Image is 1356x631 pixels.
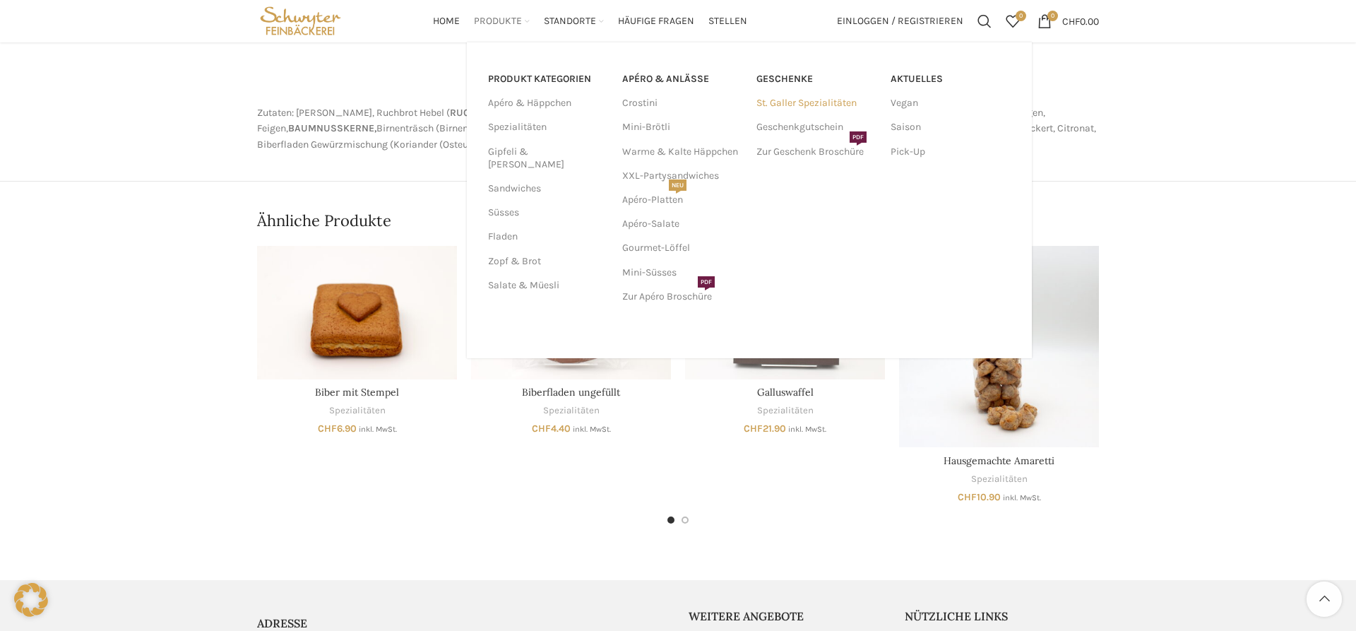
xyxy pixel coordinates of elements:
[257,105,1099,153] p: Zutaten: [PERSON_NAME], Ruchbrot Hebel ( , Wasser, Backhefe, Salz), Sultaninen (Sultaninen, pflan...
[522,386,620,399] a: Biberfladen ungefüllt
[756,115,876,139] a: Geschenkgutschein
[318,423,337,435] span: CHF
[622,91,742,115] a: Crostini
[544,7,604,35] a: Standorte
[999,7,1027,35] div: Meine Wunschliste
[488,249,605,273] a: Zopf & Brot
[708,7,747,35] a: Stellen
[474,7,530,35] a: Produkte
[891,115,1011,139] a: Saison
[905,608,1100,624] h5: Nützliche Links
[837,16,963,26] span: Einloggen / Registrieren
[622,164,742,188] a: XXL-Partysandwiches
[622,140,742,164] a: Warme & Kalte Häppchen
[488,67,605,91] a: PRODUKT KATEGORIEN
[757,386,814,399] a: Galluswaffel
[622,285,742,309] a: Zur Apéro BroschürePDF
[532,423,571,435] bdi: 4.40
[744,423,786,435] bdi: 21.90
[315,386,399,399] a: Biber mit Stempel
[958,491,977,503] span: CHF
[618,7,694,35] a: Häufige Fragen
[288,122,376,134] b: BAUMNUSSKERNE,
[488,177,605,201] a: Sandwiches
[433,15,460,28] span: Home
[257,14,344,26] a: Site logo
[622,188,742,212] a: Apéro-PlattenNEU
[474,15,522,28] span: Produkte
[744,423,763,435] span: CHF
[678,246,892,434] div: 3 / 8
[669,179,686,191] span: NEU
[756,67,876,91] a: Geschenke
[488,201,605,225] a: Süsses
[488,140,605,177] a: Gipfeli & [PERSON_NAME]
[892,246,1106,502] div: 4 / 8
[257,210,391,232] span: Ähnliche Produkte
[971,473,1028,486] a: Spezialitäten
[1307,582,1342,617] a: Scroll to top button
[488,91,605,115] a: Apéro & Häppchen
[257,616,307,630] span: ADRESSE
[756,91,876,115] a: St. Galler Spezialitäten
[532,423,551,435] span: CHF
[970,7,999,35] a: Suchen
[318,423,357,435] bdi: 6.90
[788,425,826,434] small: inkl. MwSt.
[1062,15,1099,27] bdi: 0.00
[850,131,867,143] span: PDF
[351,7,830,35] div: Main navigation
[622,261,742,285] a: Mini-Süsses
[891,140,1011,164] a: Pick-Up
[944,454,1054,467] a: Hausgemachte Amaretti
[689,608,884,624] h5: Weitere Angebote
[450,107,503,119] b: RUCHMEHL
[543,404,600,418] a: Spezialitäten
[622,236,742,260] a: Gourmet-Löffel
[488,115,605,139] a: Spezialitäten
[1003,493,1041,502] small: inkl. MwSt.
[488,273,605,297] a: Salate & Müesli
[891,67,1011,91] a: Aktuelles
[1030,7,1106,35] a: 0 CHF0.00
[999,7,1027,35] a: 0
[329,404,386,418] a: Spezialitäten
[544,15,596,28] span: Standorte
[698,276,715,288] span: PDF
[708,15,747,28] span: Stellen
[618,15,694,28] span: Häufige Fragen
[1016,11,1026,21] span: 0
[622,67,742,91] a: APÉRO & ANLÄSSE
[757,404,814,418] a: Spezialitäten
[573,425,611,434] small: inkl. MwSt.
[464,246,678,434] div: 2 / 8
[250,246,464,434] div: 1 / 8
[433,7,460,35] a: Home
[830,7,970,35] a: Einloggen / Registrieren
[359,425,397,434] small: inkl. MwSt.
[1062,15,1080,27] span: CHF
[1047,11,1058,21] span: 0
[622,212,742,236] a: Apéro-Salate
[891,91,1011,115] a: Vegan
[756,140,876,164] a: Zur Geschenk BroschürePDF
[682,517,689,524] li: Go to slide 2
[667,517,674,524] li: Go to slide 1
[958,491,1001,503] bdi: 10.90
[622,115,742,139] a: Mini-Brötli
[257,246,457,379] a: Biber mit Stempel
[488,225,605,249] a: Fladen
